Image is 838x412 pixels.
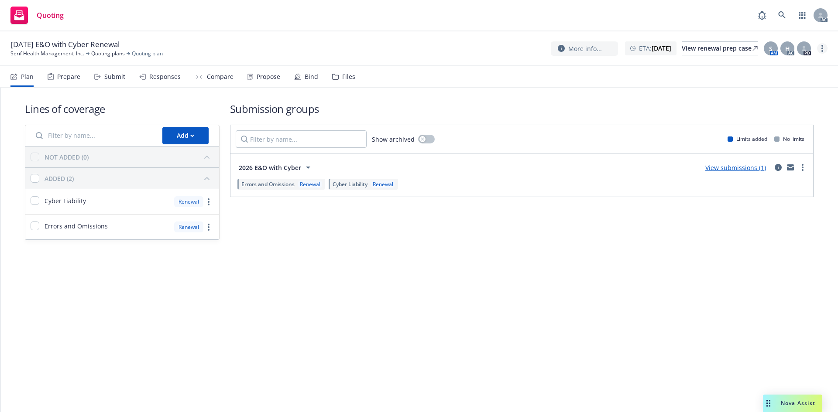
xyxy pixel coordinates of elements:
[132,50,163,58] span: Quoting plan
[45,196,86,205] span: Cyber Liability
[10,39,120,50] span: [DATE] E&O with Cyber Renewal
[149,73,181,80] div: Responses
[682,42,758,55] div: View renewal prep case
[21,73,34,80] div: Plan
[773,162,783,173] a: circleInformation
[91,50,125,58] a: Quoting plans
[207,73,234,80] div: Compare
[797,162,808,173] a: more
[305,73,318,80] div: Bind
[174,196,203,207] div: Renewal
[817,43,828,54] a: more
[342,73,355,80] div: Files
[372,135,415,144] span: Show archived
[45,150,214,164] button: NOT ADDED (0)
[763,395,774,412] div: Drag to move
[298,180,322,188] div: Renewal
[568,44,602,53] span: More info...
[785,162,796,173] a: mail
[239,163,301,172] span: 2026 E&O with Cyber
[785,44,790,53] span: H
[551,41,618,56] button: More info...
[230,102,814,116] h1: Submission groups
[31,127,157,144] input: Filter by name...
[639,44,671,53] span: ETA :
[45,153,89,162] div: NOT ADDED (0)
[10,50,84,58] a: Serif Health Management, Inc.
[203,197,214,207] a: more
[241,180,295,188] span: Errors and Omissions
[57,73,80,80] div: Prepare
[203,222,214,232] a: more
[162,127,209,144] button: Add
[793,7,811,24] a: Switch app
[45,174,74,183] div: ADDED (2)
[236,159,316,176] button: 2026 E&O with Cyber
[174,221,203,232] div: Renewal
[781,399,815,407] span: Nova Assist
[333,180,367,188] span: Cyber Liability
[7,3,67,27] a: Quoting
[371,180,395,188] div: Renewal
[705,163,766,172] a: View submissions (1)
[236,130,367,148] input: Filter by name...
[728,135,767,143] div: Limits added
[753,7,771,24] a: Report a Bug
[763,395,822,412] button: Nova Assist
[769,44,773,53] span: S
[45,171,214,185] button: ADDED (2)
[177,127,194,144] div: Add
[774,135,804,143] div: No limits
[682,41,758,55] a: View renewal prep case
[773,7,791,24] a: Search
[37,12,64,19] span: Quoting
[25,102,220,116] h1: Lines of coverage
[257,73,280,80] div: Propose
[104,73,125,80] div: Submit
[45,221,108,231] span: Errors and Omissions
[652,44,671,52] strong: [DATE]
